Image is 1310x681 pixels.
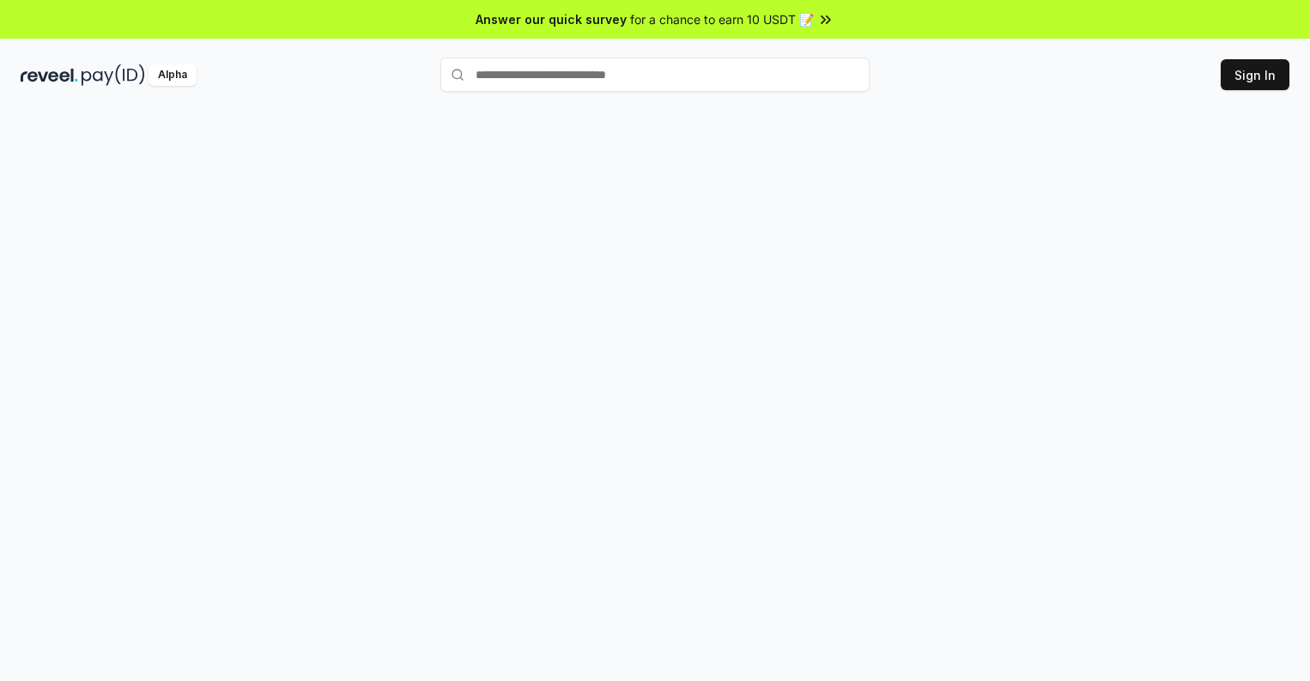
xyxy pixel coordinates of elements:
[21,64,78,86] img: reveel_dark
[1221,59,1289,90] button: Sign In
[476,10,627,28] span: Answer our quick survey
[149,64,197,86] div: Alpha
[82,64,145,86] img: pay_id
[630,10,814,28] span: for a chance to earn 10 USDT 📝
